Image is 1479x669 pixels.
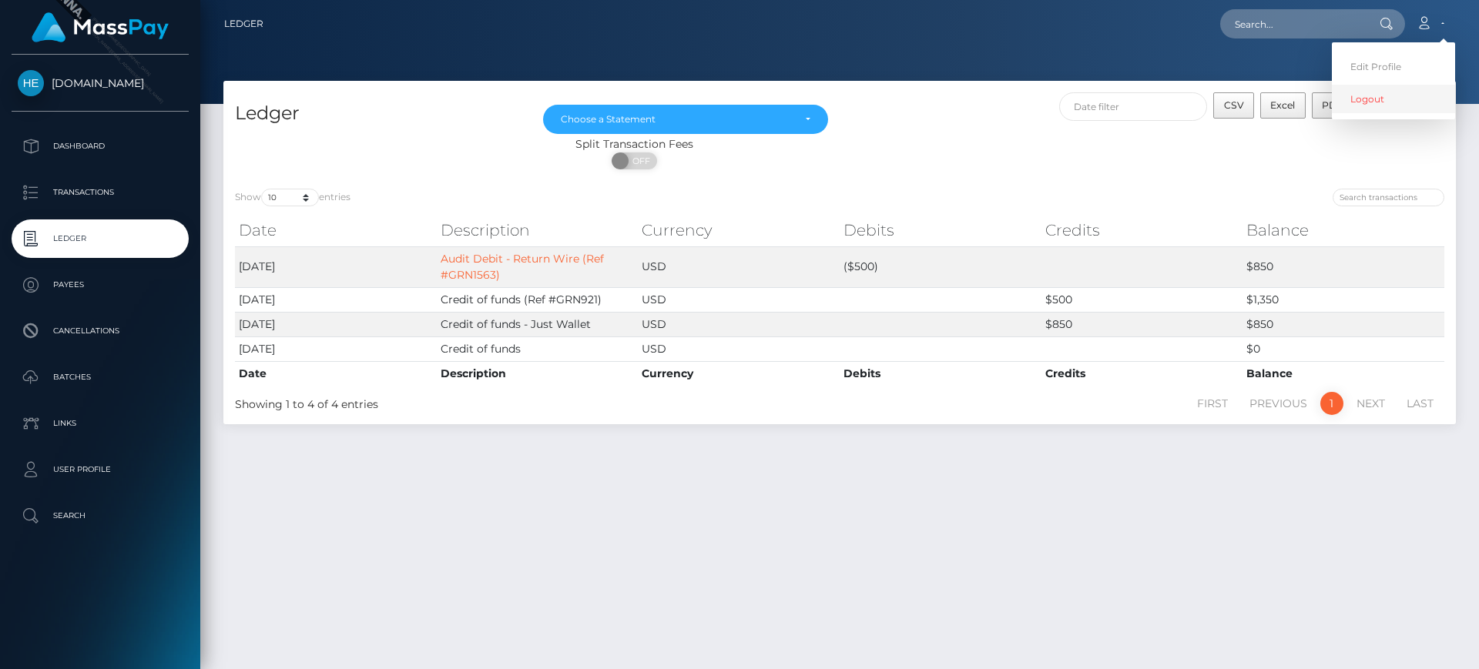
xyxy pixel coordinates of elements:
[12,76,189,90] span: [DOMAIN_NAME]
[12,497,189,535] a: Search
[1243,246,1444,287] td: $850
[1243,361,1444,386] th: Balance
[235,215,437,246] th: Date
[1332,85,1455,113] a: Logout
[18,319,183,343] p: Cancellations
[840,246,1041,287] td: ($500)
[1312,92,1353,119] button: PDF
[235,361,437,386] th: Date
[543,105,828,134] button: Choose a Statement
[12,219,189,258] a: Ledger
[235,336,437,361] td: [DATE]
[18,273,183,296] p: Payees
[1041,287,1243,312] td: $500
[235,189,350,206] label: Show entries
[1322,99,1343,111] span: PDF
[1320,392,1343,415] a: 1
[18,412,183,435] p: Links
[18,458,183,481] p: User Profile
[1260,92,1306,119] button: Excel
[18,504,183,527] p: Search
[1059,92,1208,121] input: Date filter
[437,336,639,361] td: Credit of funds
[1224,99,1244,111] span: CSV
[235,287,437,312] td: [DATE]
[1243,312,1444,336] td: $850
[1243,336,1444,361] td: $0
[1041,312,1243,336] td: $850
[638,287,840,312] td: USD
[12,173,189,212] a: Transactions
[32,12,169,42] img: MassPay Logo
[638,215,840,246] th: Currency
[18,366,183,389] p: Batches
[12,358,189,396] a: Batches
[638,312,840,336] td: USD
[1041,361,1243,386] th: Credits
[18,227,183,250] p: Ledger
[1333,189,1444,206] input: Search transactions
[223,136,1045,152] div: Split Transaction Fees
[12,404,189,443] a: Links
[638,361,840,386] th: Currency
[441,252,604,282] a: Audit Debit - Return Wire (Ref #GRN1563)
[1243,215,1444,246] th: Balance
[1220,9,1365,38] input: Search...
[1332,52,1455,81] a: Edit Profile
[840,215,1041,246] th: Debits
[12,450,189,489] a: User Profile
[235,312,437,336] td: [DATE]
[235,390,726,413] div: Showing 1 to 4 of 4 entries
[224,8,263,40] a: Ledger
[12,266,189,304] a: Payees
[261,189,319,206] select: Showentries
[12,127,189,166] a: Dashboard
[437,215,639,246] th: Description
[638,336,840,361] td: USD
[235,246,437,287] td: [DATE]
[1270,99,1295,111] span: Excel
[18,135,183,158] p: Dashboard
[561,113,793,125] div: Choose a Statement
[12,312,189,350] a: Cancellations
[1243,287,1444,312] td: $1,350
[620,152,659,169] span: OFF
[18,70,44,96] img: Hellomillions.com
[437,287,639,312] td: Credit of funds (Ref #GRN921)
[235,100,520,127] h4: Ledger
[1213,92,1254,119] button: CSV
[437,361,639,386] th: Description
[18,181,183,204] p: Transactions
[1041,215,1243,246] th: Credits
[638,246,840,287] td: USD
[437,312,639,336] td: Credit of funds - Just Wallet
[840,361,1041,386] th: Debits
